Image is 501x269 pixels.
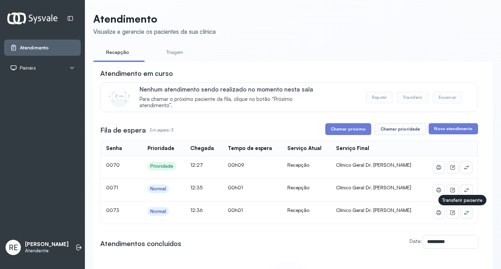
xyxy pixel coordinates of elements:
[20,45,49,51] span: Atendimento
[150,125,173,135] p: Em espera: 3
[366,92,393,103] button: Repetir
[10,44,75,51] a: Atendimento
[150,47,199,58] a: Triagem
[106,207,119,213] span: 0073
[100,69,173,78] h3: Atendimento em curso
[93,13,216,25] p: Atendimento
[228,207,243,213] span: 00h01
[7,13,57,24] img: Logotipo do estabelecimento
[325,123,371,135] button: Chamar próximo
[100,239,181,248] h3: Atendimentos concluídos
[190,162,203,168] span: 12:27
[190,145,214,152] div: Chegada
[287,207,325,213] div: Recepção
[228,145,272,152] div: Tempo de espera
[150,208,166,214] div: Normal
[336,162,411,168] span: Clínico Geral Dr. [PERSON_NAME]
[93,47,142,58] a: Recepção
[336,207,411,213] span: Clínico Geral Dr. [PERSON_NAME]
[100,125,146,135] h3: Fila de espera
[106,162,120,168] span: 0070
[228,162,244,168] span: 00h09
[106,184,118,190] span: 0071
[397,92,429,103] button: Transferir
[228,184,243,190] span: 00h01
[140,96,324,109] span: Para chamar o próximo paciente da fila, clique no botão “Próximo atendimento”.
[109,86,130,107] img: Imagem de CalloutCard
[336,184,411,190] span: Clínico Geral Dr. [PERSON_NAME]
[20,65,36,71] span: Painéis
[106,145,122,152] div: Senha
[287,162,325,168] div: Recepção
[409,238,422,244] label: Data:
[93,28,216,35] div: Visualize e gerencie os pacientes da sua clínica
[190,207,203,213] span: 12:36
[433,92,462,103] button: Encerrar
[150,163,174,169] div: Prioridade
[148,145,174,152] div: Prioridade
[287,145,321,152] div: Serviço Atual
[429,123,478,134] button: Novo atendimento
[25,241,69,248] p: [PERSON_NAME]
[190,184,202,190] span: 12:35
[375,123,426,135] button: Chamar prioridade
[336,145,369,152] div: Serviço Final
[150,186,166,192] div: Normal
[25,248,69,254] p: Atendente
[140,86,324,93] p: Nenhum atendimento sendo realizado no momento nesta sala
[287,184,325,191] div: Recepção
